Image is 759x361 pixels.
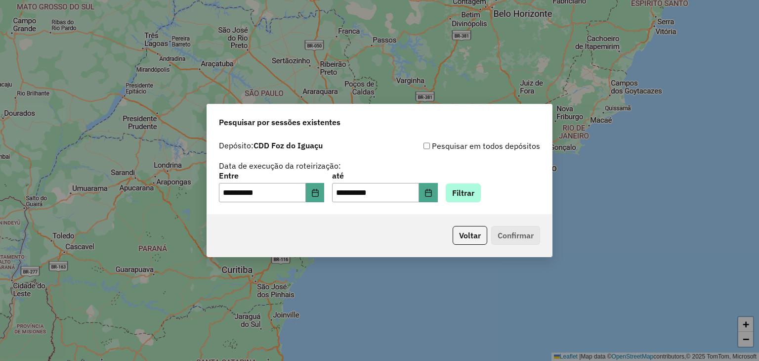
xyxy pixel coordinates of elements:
label: até [332,170,437,181]
button: Choose Date [306,183,325,203]
span: Pesquisar por sessões existentes [219,116,340,128]
label: Depósito: [219,139,323,151]
label: Entre [219,170,324,181]
label: Data de execução da roteirização: [219,160,341,172]
button: Choose Date [419,183,438,203]
div: Pesquisar em todos depósitos [379,140,540,152]
button: Voltar [453,226,487,245]
button: Filtrar [446,183,481,202]
strong: CDD Foz do Iguaçu [253,140,323,150]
